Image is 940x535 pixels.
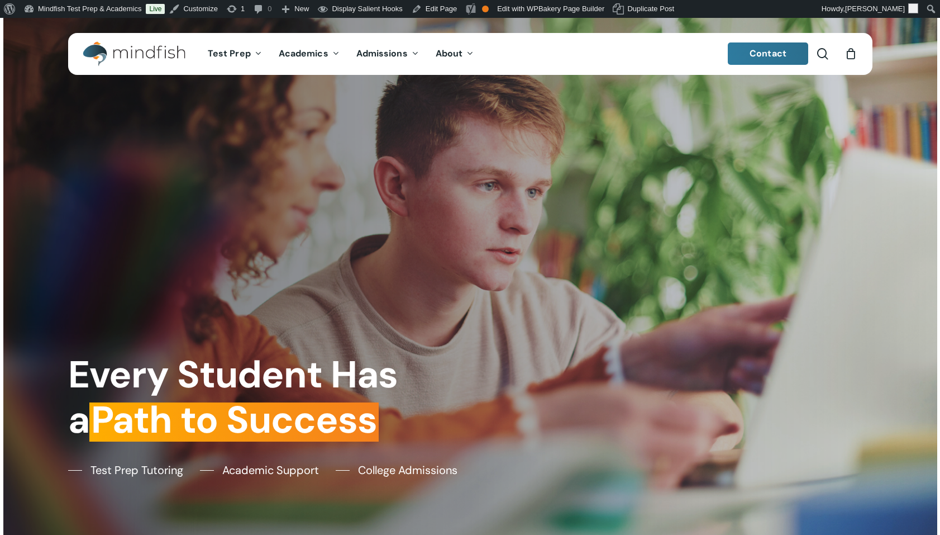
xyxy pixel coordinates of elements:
[199,33,482,75] nav: Main Menu
[348,49,427,59] a: Admissions
[427,49,483,59] a: About
[845,4,905,13] span: [PERSON_NAME]
[436,48,463,59] span: About
[200,462,319,479] a: Academic Support
[356,48,408,59] span: Admissions
[279,48,328,59] span: Academics
[358,462,457,479] span: College Admissions
[336,462,457,479] a: College Admissions
[482,6,489,12] div: OK
[270,49,348,59] a: Academics
[146,4,165,14] a: Live
[750,48,786,59] span: Contact
[68,462,183,479] a: Test Prep Tutoring
[68,33,872,75] header: Main Menu
[222,462,319,479] span: Academic Support
[199,49,270,59] a: Test Prep
[90,462,183,479] span: Test Prep Tutoring
[208,48,251,59] span: Test Prep
[728,42,808,65] a: Contact
[68,352,462,443] h1: Every Student Has a
[89,395,379,444] em: Path to Success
